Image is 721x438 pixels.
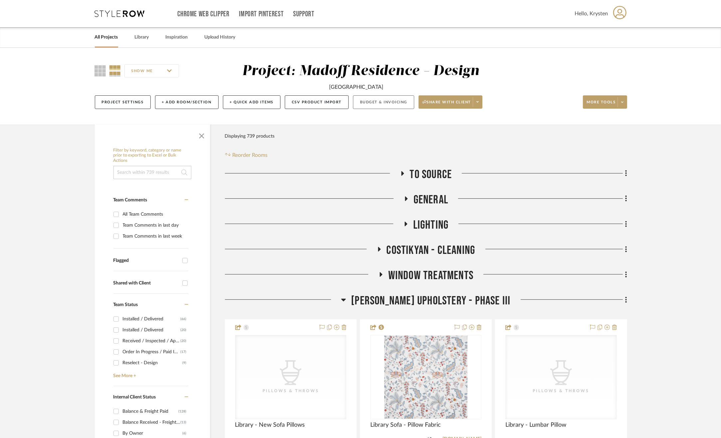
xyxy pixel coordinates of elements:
[371,335,481,419] div: 0
[239,11,283,17] a: Import Pinterest
[505,421,566,429] span: Library - Lumbar Pillow
[388,269,473,283] span: Window Treatments
[423,100,471,110] span: Share with client
[414,193,448,207] span: General
[587,100,616,110] span: More tools
[123,417,181,428] div: Balance Received - Freight Due
[113,395,156,399] span: Internal Client Status
[181,347,187,357] div: (17)
[123,314,181,324] div: Installed / Delivered
[181,417,187,428] div: (13)
[410,167,452,182] span: To Source
[181,336,187,346] div: (20)
[583,95,627,109] button: More tools
[113,148,191,164] h6: Filter by keyword, category or name prior to exporting to Excel or Bulk Actions
[413,218,449,232] span: Lighting
[225,151,268,159] button: Reorder Rooms
[225,130,275,143] div: Displaying 739 products
[113,198,147,202] span: Team Comments
[113,302,138,307] span: Team Status
[575,10,608,18] span: Hello, Krysten
[223,95,281,109] button: + Quick Add Items
[370,421,441,429] span: Library Sofa - Pillow Fabric
[113,166,191,179] input: Search within 739 results
[242,64,479,78] div: Project: Madoff Residence - Design
[181,314,187,324] div: (66)
[419,95,482,109] button: Share with client
[329,83,383,91] div: [GEOGRAPHIC_DATA]
[236,335,346,419] div: 0
[293,11,314,17] a: Support
[123,406,179,417] div: Balance & Freight Paid
[123,220,187,231] div: Team Comments in last day
[351,294,510,308] span: [PERSON_NAME] Upholstery - Phase III
[235,421,305,429] span: Library - New Sofa Pillows
[285,95,349,109] button: CSV Product Import
[95,33,118,42] a: All Projects
[178,11,230,17] a: Chrome Web Clipper
[183,358,187,368] div: (9)
[195,128,208,141] button: Close
[387,243,475,258] span: Costikyan - Cleaning
[353,95,414,109] button: Budget & Invoicing
[113,280,179,286] div: Shared with Client
[113,258,179,264] div: Flagged
[123,209,187,220] div: All Team Comments
[384,336,467,419] img: Library Sofa - Pillow Fabric
[123,347,181,357] div: Order In Progress / Paid In Full w/ Freight, No Balance due
[181,325,187,335] div: (20)
[95,95,151,109] button: Project Settings
[205,33,236,42] a: Upload History
[135,33,149,42] a: Library
[258,387,324,394] div: Pillows & Throws
[166,33,188,42] a: Inspiration
[123,358,183,368] div: Reselect - Design
[232,151,268,159] span: Reorder Rooms
[112,368,188,379] a: See More +
[123,336,181,346] div: Received / Inspected / Approved
[123,231,187,242] div: Team Comments in last week
[528,387,594,394] div: Pillows & Throws
[179,406,187,417] div: (128)
[155,95,219,109] button: + Add Room/Section
[123,325,181,335] div: Installed / Delivered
